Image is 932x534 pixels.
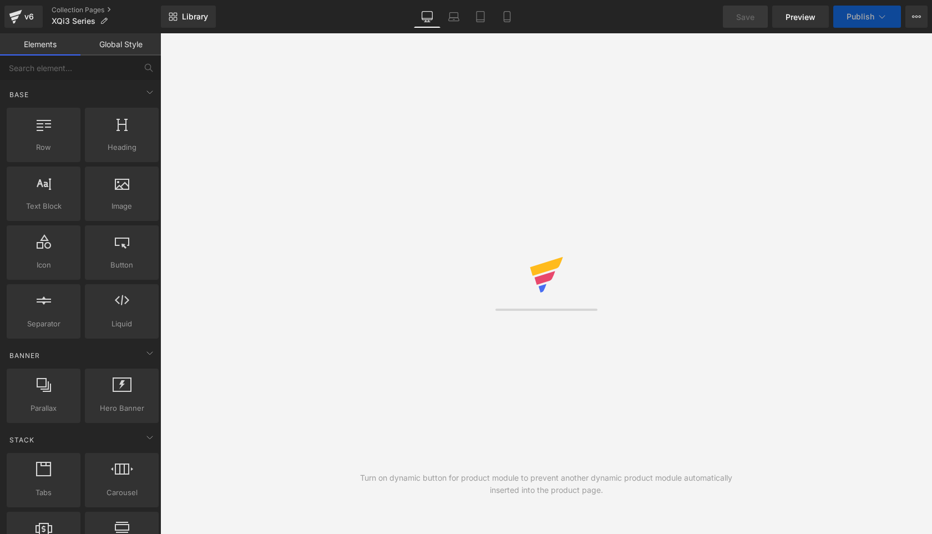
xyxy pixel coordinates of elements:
span: Parallax [10,402,77,414]
button: More [905,6,928,28]
span: Text Block [10,200,77,212]
a: Global Style [80,33,161,56]
span: Heading [88,142,155,153]
span: Row [10,142,77,153]
span: XQi3 Series [52,17,95,26]
a: v6 [4,6,43,28]
span: Preview [786,11,815,23]
span: Library [182,12,208,22]
a: Laptop [440,6,467,28]
span: Icon [10,259,77,271]
span: Base [8,89,30,100]
span: Button [88,259,155,271]
div: Turn on dynamic button for product module to prevent another dynamic product module automatically... [353,472,739,496]
span: Stack [8,435,36,445]
div: v6 [22,9,36,24]
span: Banner [8,350,41,361]
a: Tablet [467,6,494,28]
span: Carousel [88,487,155,498]
a: Preview [772,6,829,28]
span: Separator [10,318,77,330]
span: Liquid [88,318,155,330]
button: Publish [833,6,901,28]
span: Publish [847,12,874,21]
a: Collection Pages [52,6,161,14]
a: Mobile [494,6,520,28]
span: Image [88,200,155,212]
a: New Library [161,6,216,28]
a: Desktop [414,6,440,28]
span: Tabs [10,487,77,498]
span: Save [736,11,754,23]
span: Hero Banner [88,402,155,414]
